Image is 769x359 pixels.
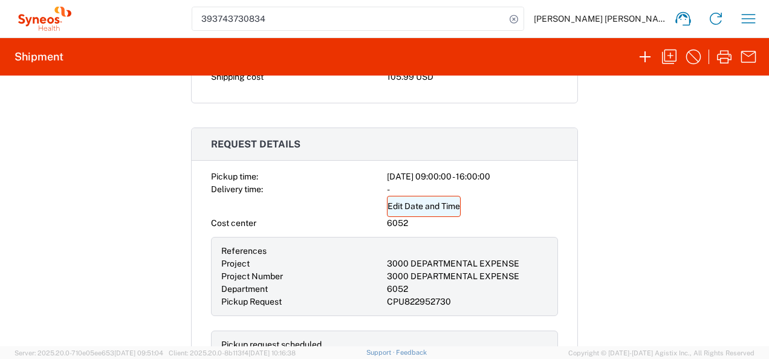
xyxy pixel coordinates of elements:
[387,71,558,83] div: 105.99 USD
[211,138,300,150] span: Request details
[387,257,548,270] div: 3000 DEPARTMENTAL EXPENSE
[192,7,505,30] input: Shipment, tracking or reference number
[221,257,382,270] div: Project
[221,246,267,256] span: References
[366,349,397,356] a: Support
[221,296,382,308] div: Pickup Request
[211,72,264,82] span: Shipping cost
[15,50,63,64] h2: Shipment
[211,172,258,181] span: Pickup time:
[221,270,382,283] div: Project Number
[211,218,256,228] span: Cost center
[248,349,296,357] span: [DATE] 10:16:38
[387,170,558,183] div: [DATE] 09:00:00 - 16:00:00
[387,283,548,296] div: 6052
[387,296,548,308] div: CPU822952730
[169,349,296,357] span: Client: 2025.20.0-8b113f4
[114,349,163,357] span: [DATE] 09:51:04
[568,348,754,358] span: Copyright © [DATE]-[DATE] Agistix Inc., All Rights Reserved
[387,217,558,230] div: 6052
[211,184,263,194] span: Delivery time:
[387,183,558,196] div: -
[396,349,427,356] a: Feedback
[221,283,382,296] div: Department
[221,340,322,349] span: Pickup request scheduled
[15,349,163,357] span: Server: 2025.20.0-710e05ee653
[387,270,548,283] div: 3000 DEPARTMENTAL EXPENSE
[534,13,667,24] span: [PERSON_NAME] [PERSON_NAME]
[387,196,461,217] a: Edit Date and Time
